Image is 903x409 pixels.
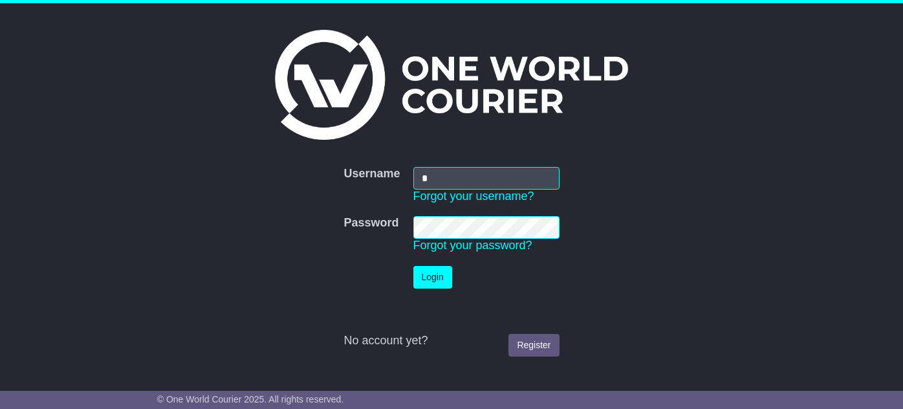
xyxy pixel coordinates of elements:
[343,334,559,348] div: No account yet?
[413,190,534,203] a: Forgot your username?
[275,30,628,140] img: One World
[343,167,400,181] label: Username
[413,266,452,289] button: Login
[508,334,559,357] a: Register
[157,394,344,404] span: © One World Courier 2025. All rights reserved.
[413,239,532,252] a: Forgot your password?
[343,216,398,230] label: Password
